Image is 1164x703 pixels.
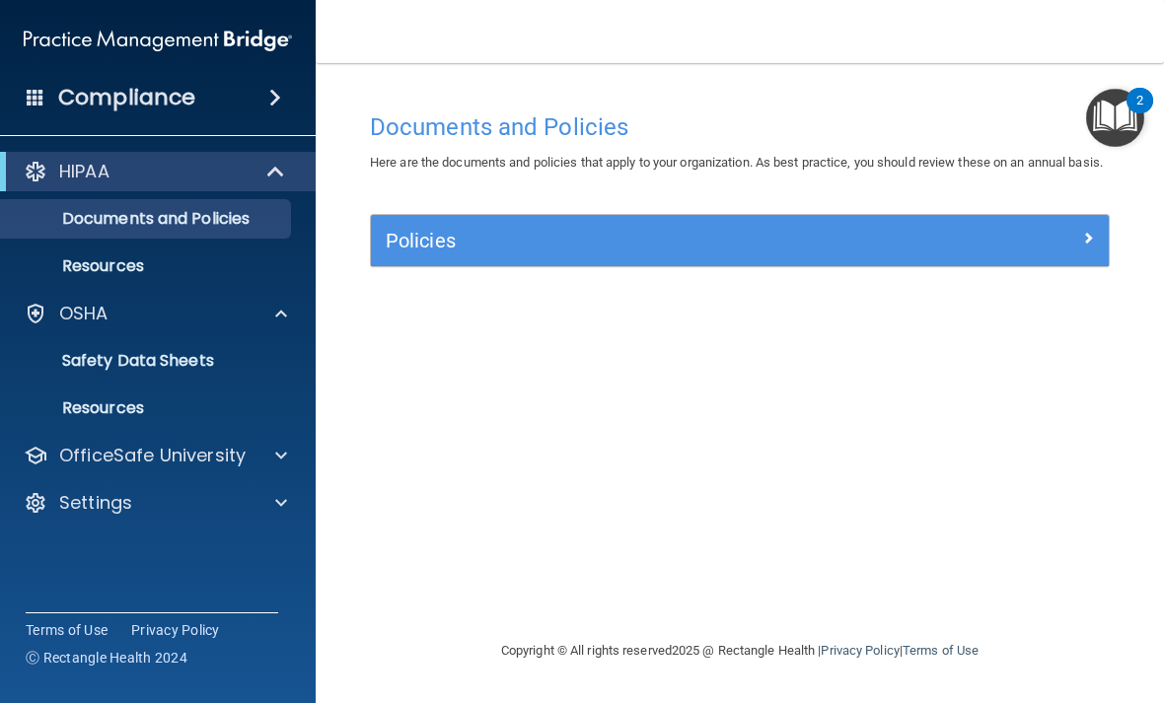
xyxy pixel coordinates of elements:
[59,444,246,467] p: OfficeSafe University
[1086,89,1144,147] button: Open Resource Center, 2 new notifications
[13,398,282,418] p: Resources
[13,351,282,371] p: Safety Data Sheets
[380,619,1100,682] div: Copyright © All rights reserved 2025 @ Rectangle Health | |
[58,84,195,111] h4: Compliance
[13,209,282,229] p: Documents and Policies
[59,491,132,515] p: Settings
[1136,101,1143,126] div: 2
[821,643,899,658] a: Privacy Policy
[370,155,1103,170] span: Here are the documents and policies that apply to your organization. As best practice, you should...
[823,563,1140,642] iframe: Drift Widget Chat Controller
[24,302,287,325] a: OSHA
[26,620,108,640] a: Terms of Use
[24,21,292,60] img: PMB logo
[370,114,1110,140] h4: Documents and Policies
[24,160,286,183] a: HIPAA
[386,225,1094,256] a: Policies
[59,160,109,183] p: HIPAA
[26,648,187,668] span: Ⓒ Rectangle Health 2024
[13,256,282,276] p: Resources
[903,643,979,658] a: Terms of Use
[59,302,109,325] p: OSHA
[386,230,909,251] h5: Policies
[131,620,220,640] a: Privacy Policy
[24,491,287,515] a: Settings
[24,444,287,467] a: OfficeSafe University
